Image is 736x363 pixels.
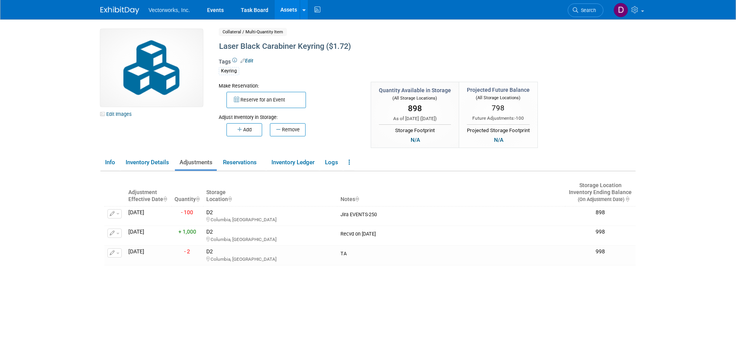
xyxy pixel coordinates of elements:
[340,229,562,237] div: Recvd on [DATE]
[219,28,287,36] span: Collateral / Multi-Quantity Item
[340,248,562,257] div: TA
[408,104,422,113] span: 898
[175,156,217,169] a: Adjustments
[100,156,119,169] a: Info
[184,248,190,255] span: - 2
[422,116,435,121] span: [DATE]
[100,29,203,107] img: Collateral-Icon-2.png
[379,94,451,102] div: (All Storage Locations)
[467,124,530,134] div: Projected Storage Footprint
[467,94,530,101] div: (All Storage Locations)
[568,248,632,255] div: 998
[100,7,139,14] img: ExhibitDay
[379,115,451,122] div: As of [DATE] ( )
[206,209,334,223] div: D2
[492,136,506,144] div: N/A
[337,179,565,206] th: Notes : activate to sort column ascending
[408,136,422,144] div: N/A
[578,7,596,13] span: Search
[571,196,624,202] span: (On Adjustment Date)
[492,103,504,112] span: 798
[613,3,628,17] img: Don Hall
[181,209,193,215] span: - 100
[270,123,306,136] button: Remove
[125,246,171,265] td: [DATE]
[216,40,572,53] div: Laser Black Carabiner Keyring ($1.72)
[125,179,171,206] th: Adjustment Effective Date : activate to sort column ascending
[226,123,262,136] button: Add
[568,229,632,236] div: 998
[206,255,334,262] div: Columbia, [GEOGRAPHIC_DATA]
[125,226,171,246] td: [DATE]
[267,156,319,169] a: Inventory Ledger
[219,58,572,80] div: Tags
[340,209,562,218] div: Jira EVENTS-250
[149,7,190,13] span: Vectorworks, Inc.
[568,209,632,216] div: 898
[568,3,603,17] a: Search
[206,236,334,243] div: Columbia, [GEOGRAPHIC_DATA]
[206,248,334,262] div: D2
[226,92,306,108] button: Reserve for an Event
[240,58,253,64] a: Edit
[203,179,337,206] th: Storage Location : activate to sort column ascending
[379,124,451,134] div: Storage Footprint
[515,115,524,121] span: -100
[125,206,171,226] td: [DATE]
[320,156,342,169] a: Logs
[467,86,530,94] div: Projected Future Balance
[219,67,239,75] div: Keyring
[467,115,530,122] div: Future Adjustments:
[206,229,334,243] div: D2
[178,229,196,235] span: + 1,000
[206,216,334,223] div: Columbia, [GEOGRAPHIC_DATA]
[100,109,135,119] a: Edit Images
[219,82,359,89] div: Make Reservation:
[218,156,265,169] a: Reservations
[219,108,359,121] div: Adjust Inventory in Storage:
[379,86,451,94] div: Quantity Available in Storage
[565,179,636,206] th: Storage LocationInventory Ending Balance (On Adjustment Date) : activate to sort column ascending
[121,156,173,169] a: Inventory Details
[171,179,204,206] th: Quantity : activate to sort column ascending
